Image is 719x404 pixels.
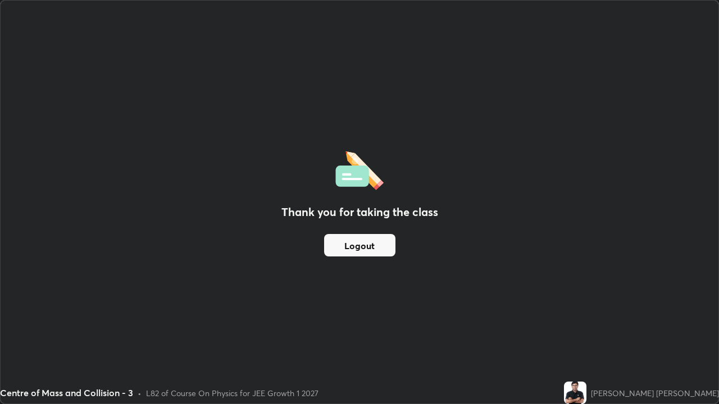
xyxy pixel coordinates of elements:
[564,382,586,404] img: 69af8b3bbf82471eb9dbcfa53d5670df.jpg
[138,387,142,399] div: •
[324,234,395,256] button: Logout
[335,148,384,190] img: offlineFeedback.1438e8b3.svg
[281,204,438,221] h2: Thank you for taking the class
[591,387,719,399] div: [PERSON_NAME] [PERSON_NAME]
[146,387,318,399] div: L82 of Course On Physics for JEE Growth 1 2027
